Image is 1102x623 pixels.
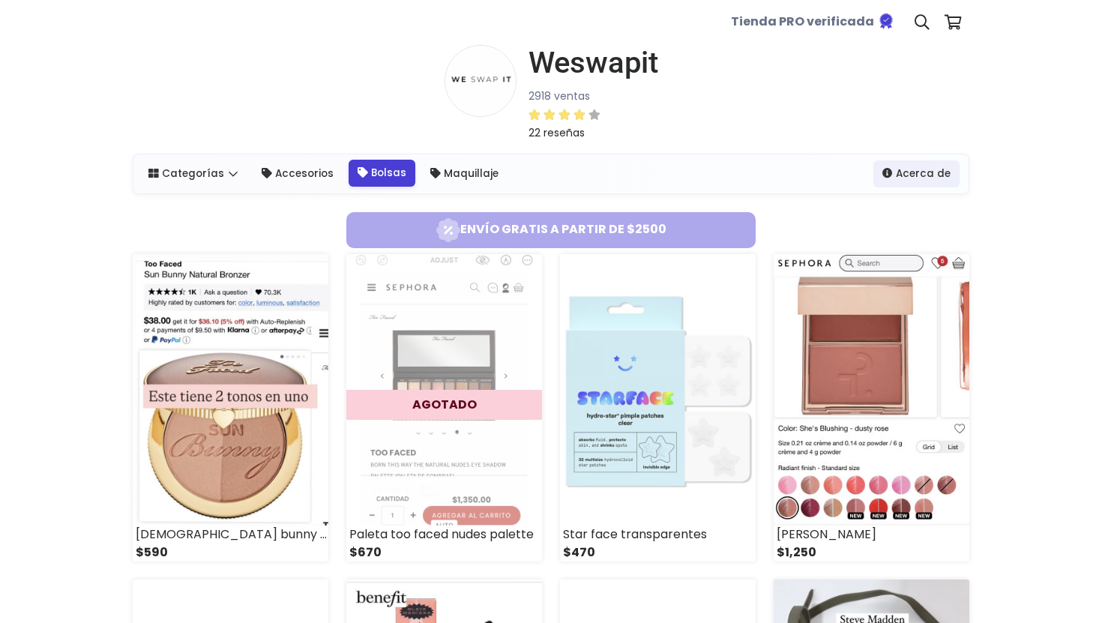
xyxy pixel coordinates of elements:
div: [PERSON_NAME] [774,526,969,544]
div: Paleta too faced nudes palette [346,526,542,544]
a: Star face transparentes $470 [560,254,756,562]
b: Tienda PRO verificada [731,13,874,31]
div: 4.14 / 5 [529,106,600,124]
a: Weswapit [517,45,658,81]
a: [PERSON_NAME] $1,250 [774,254,969,562]
div: $1,250 [774,544,969,562]
a: Maquillaje [421,160,508,187]
div: Star face transparentes [560,526,756,544]
a: Categorías [139,160,247,187]
a: [DEMOGRAPHIC_DATA] bunny bronzer $590 [133,254,328,562]
a: Bolsas [349,160,415,187]
img: small_1741226888673.jpeg [560,254,756,526]
span: Envío gratis a partir de $2500 [352,218,750,242]
img: small_1747936201765.jpeg [133,254,328,526]
h1: Weswapit [529,45,658,81]
a: 22 reseñas [529,105,658,142]
div: $670 [346,544,542,562]
a: Acerca de [873,160,960,187]
div: [DEMOGRAPHIC_DATA] bunny bronzer [133,526,328,544]
a: Accesorios [253,160,343,187]
div: AGOTADO [346,390,542,420]
img: small_1741197462343.jpeg [774,254,969,526]
img: small_1744392123112.jpeg [346,254,542,526]
small: 2918 ventas [529,88,590,103]
a: AGOTADO Paleta too faced nudes palette $670 [346,254,542,562]
div: $470 [560,544,756,562]
img: Tienda verificada [877,12,895,30]
div: $590 [133,544,328,562]
img: small.png [445,45,517,117]
small: 22 reseñas [529,125,585,140]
